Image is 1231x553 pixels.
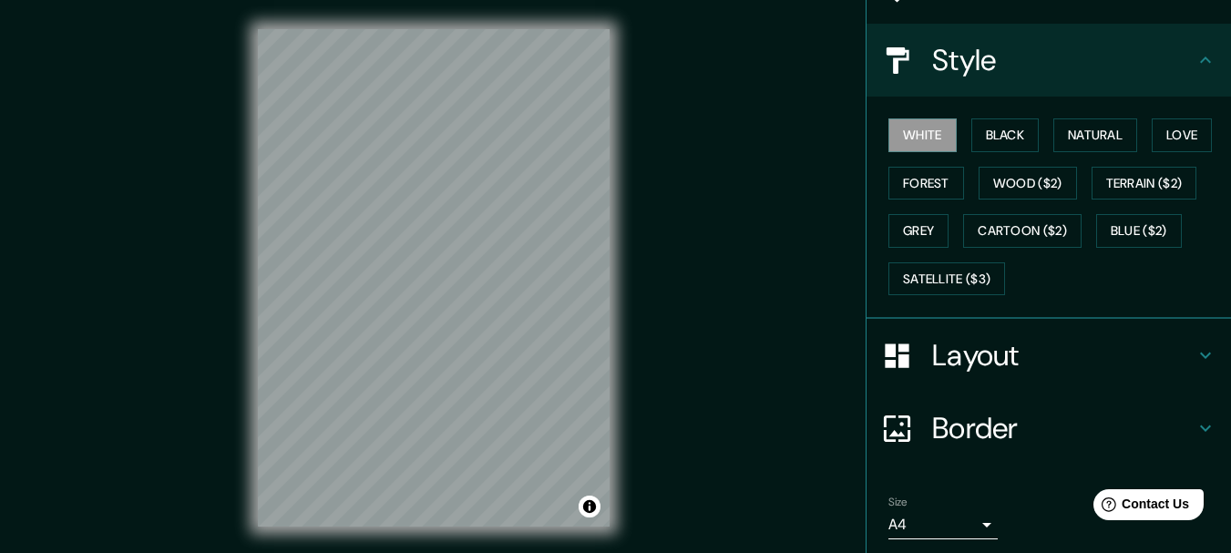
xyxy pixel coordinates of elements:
label: Size [888,495,908,510]
iframe: Help widget launcher [1069,482,1211,533]
h4: Layout [932,337,1195,374]
button: Satellite ($3) [888,262,1005,296]
button: Grey [888,214,949,248]
h4: Border [932,410,1195,446]
h4: Style [932,42,1195,78]
div: Layout [867,319,1231,392]
button: Natural [1053,118,1137,152]
button: Cartoon ($2) [963,214,1082,248]
button: Blue ($2) [1096,214,1182,248]
button: Love [1152,118,1212,152]
button: Toggle attribution [579,496,600,517]
div: Style [867,24,1231,97]
canvas: Map [258,29,610,527]
button: Black [971,118,1040,152]
button: White [888,118,957,152]
div: A4 [888,510,998,539]
button: Forest [888,167,964,200]
div: Border [867,392,1231,465]
button: Terrain ($2) [1092,167,1197,200]
button: Wood ($2) [979,167,1077,200]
